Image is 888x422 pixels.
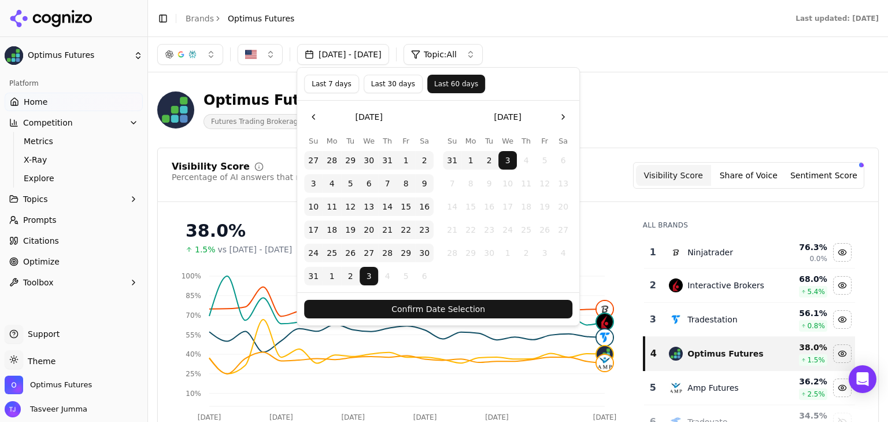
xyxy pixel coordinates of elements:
[795,14,879,23] div: Last updated: [DATE]
[360,174,378,193] button: Wednesday, August 6th, 2025, selected
[644,237,855,269] tr: 1ninjatraderNinjatrader76.3%0.0%Hide ninjatrader data
[833,243,852,262] button: Hide ninjatrader data
[774,376,827,387] div: 36.2 %
[341,174,360,193] button: Tuesday, August 5th, 2025, selected
[341,197,360,216] button: Tuesday, August 12th, 2025, selected
[203,114,341,129] span: Futures Trading Brokerage Services
[186,370,201,378] tspan: 25%
[774,307,827,319] div: 56.1 %
[19,133,129,149] a: Metrics
[5,46,23,65] img: Optimus Futures
[597,346,613,362] img: optimus futures
[415,151,434,170] button: Saturday, August 2nd, 2025, selected
[669,245,683,259] img: ninjatrader
[19,170,129,186] a: Explore
[774,241,827,253] div: 76.3 %
[360,135,378,146] th: Wednesday
[304,151,323,170] button: Sunday, July 27th, 2025, selected
[304,135,323,146] th: Sunday
[304,108,323,126] button: Go to the Previous Month
[304,174,323,193] button: Sunday, August 3rd, 2025, selected
[443,151,461,170] button: Sunday, August 31st, 2025, selected
[304,135,434,285] table: August 2025
[5,273,143,292] button: Toolbox
[413,413,437,421] tspan: [DATE]
[304,267,323,285] button: Sunday, August 31st, 2025, selected
[23,235,59,247] span: Citations
[415,221,434,239] button: Saturday, August 23rd, 2025, selected
[424,49,457,60] span: Topic: All
[644,371,855,405] tr: 5amp futuresAmp Futures36.2%2.5%Hide amp futures data
[341,135,360,146] th: Tuesday
[182,272,201,280] tspan: 100%
[341,267,360,285] button: Tuesday, September 2nd, 2025, selected
[23,277,54,288] span: Toolbox
[360,267,378,285] button: Today, Wednesday, September 3rd, 2025, selected
[774,273,827,285] div: 68.0 %
[807,321,825,331] span: 0.8 %
[687,247,733,258] div: Ninjatrader
[649,245,657,259] div: 1
[5,211,143,229] a: Prompts
[774,410,827,421] div: 34.5 %
[378,174,397,193] button: Thursday, August 7th, 2025, selected
[30,380,92,390] span: Optimus Futures
[5,113,143,132] button: Competition
[597,314,613,330] img: interactive brokers
[415,197,434,216] button: Saturday, August 16th, 2025, selected
[669,381,683,395] img: amp futures
[341,413,365,421] tspan: [DATE]
[461,135,480,146] th: Monday
[809,254,827,263] span: 0.0%
[23,256,60,267] span: Optimize
[833,379,852,397] button: Hide amp futures data
[597,329,613,346] img: tradestation
[397,135,415,146] th: Friday
[786,165,861,186] button: Sentiment Score
[186,311,201,320] tspan: 70%
[485,413,509,421] tspan: [DATE]
[23,193,48,205] span: Topics
[323,244,341,262] button: Monday, August 25th, 2025, selected
[427,75,485,93] button: Last 60 days
[833,276,852,295] button: Hide interactive brokers data
[687,382,738,394] div: Amp Futures
[669,313,683,326] img: tradestation
[157,91,194,129] img: Optimus Futures
[23,357,55,366] span: Theme
[5,190,143,208] button: Topics
[415,135,434,146] th: Saturday
[807,390,825,399] span: 2.5 %
[23,117,73,129] span: Competition
[461,151,480,170] button: Monday, September 1st, 2025, selected
[397,151,415,170] button: Friday, August 1st, 2025, selected
[807,355,825,365] span: 1.5 %
[24,173,124,184] span: Explore
[245,49,257,60] img: US
[378,135,397,146] th: Thursday
[323,221,341,239] button: Monday, August 18th, 2025, selected
[228,13,294,24] span: Optimus Futures
[323,197,341,216] button: Monday, August 11th, 2025, selected
[517,135,535,146] th: Thursday
[323,151,341,170] button: Monday, July 28th, 2025, selected
[643,221,855,230] div: All Brands
[498,135,517,146] th: Wednesday
[297,44,389,65] button: [DATE] - [DATE]
[397,244,415,262] button: Friday, August 29th, 2025, selected
[323,174,341,193] button: Monday, August 4th, 2025, selected
[774,342,827,353] div: 38.0 %
[186,390,201,398] tspan: 10%
[323,267,341,285] button: Monday, September 1st, 2025, selected
[24,135,124,147] span: Metrics
[24,154,124,166] span: X-Ray
[669,347,683,361] img: optimus futures
[480,135,498,146] th: Tuesday
[636,165,711,186] button: Visibility Score
[304,197,323,216] button: Sunday, August 10th, 2025, selected
[23,328,60,340] span: Support
[378,197,397,216] button: Thursday, August 14th, 2025, selected
[378,221,397,239] button: Thursday, August 21st, 2025, selected
[25,404,87,414] span: Tasveer Jumma
[360,244,378,262] button: Wednesday, August 27th, 2025, selected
